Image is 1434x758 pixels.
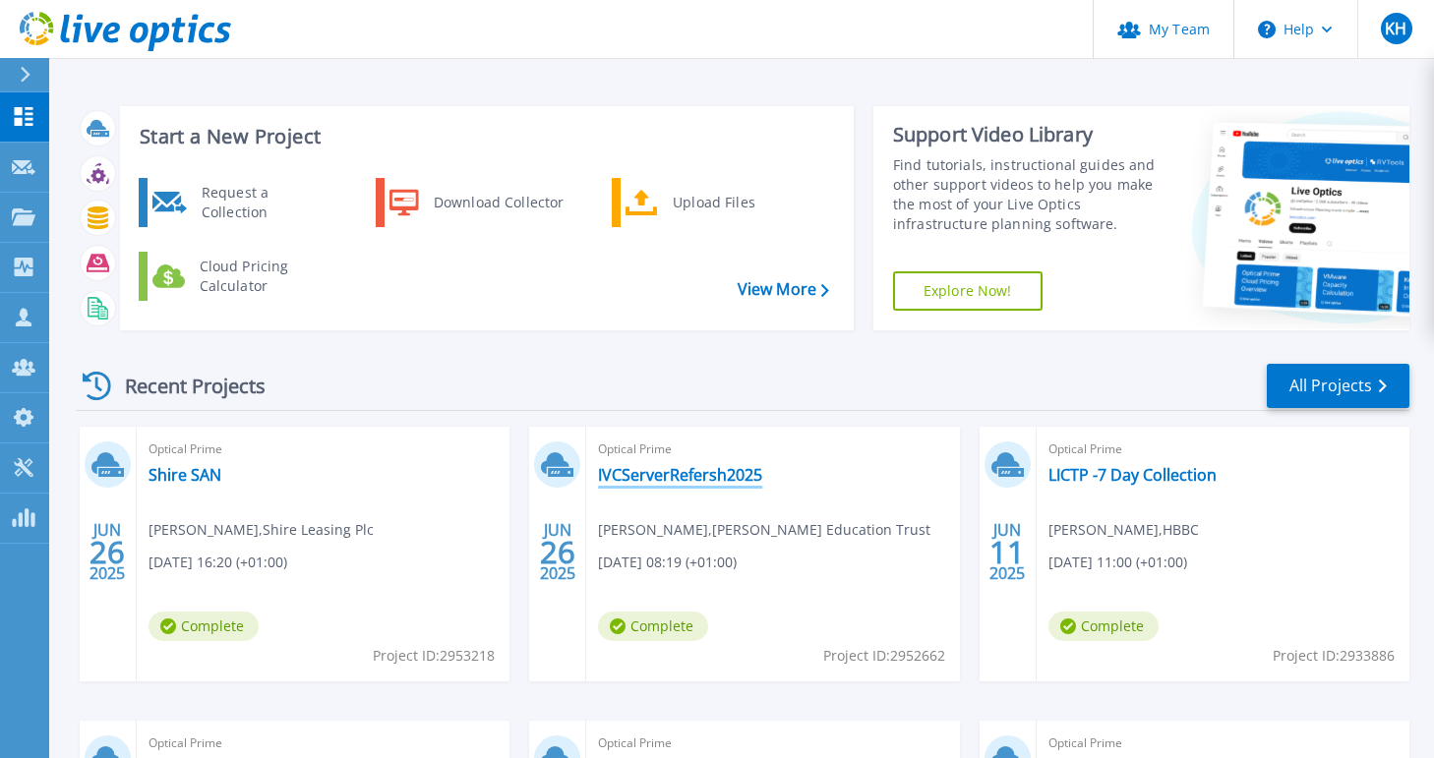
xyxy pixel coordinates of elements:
[149,465,221,485] a: Shire SAN
[139,252,340,301] a: Cloud Pricing Calculator
[1048,732,1398,754] span: Optical Prime
[598,519,930,541] span: [PERSON_NAME] , [PERSON_NAME] Education Trust
[190,257,335,296] div: Cloud Pricing Calculator
[376,178,577,227] a: Download Collector
[192,183,335,222] div: Request a Collection
[1048,519,1199,541] span: [PERSON_NAME] , HBBC
[738,280,829,299] a: View More
[989,544,1025,560] span: 11
[90,544,125,560] span: 26
[663,183,808,222] div: Upload Files
[149,519,374,541] span: [PERSON_NAME] , Shire Leasing Plc
[89,516,126,588] div: JUN 2025
[598,732,947,754] span: Optical Prime
[1048,552,1187,573] span: [DATE] 11:00 (+01:00)
[139,178,340,227] a: Request a Collection
[539,516,576,588] div: JUN 2025
[598,465,762,485] a: IVCServerRefersh2025
[1048,612,1159,641] span: Complete
[373,645,495,667] span: Project ID: 2953218
[424,183,572,222] div: Download Collector
[823,645,945,667] span: Project ID: 2952662
[893,271,1043,311] a: Explore Now!
[140,126,828,147] h3: Start a New Project
[1267,364,1409,408] a: All Projects
[612,178,813,227] a: Upload Files
[149,732,498,754] span: Optical Prime
[149,612,259,641] span: Complete
[149,552,287,573] span: [DATE] 16:20 (+01:00)
[1273,645,1395,667] span: Project ID: 2933886
[1048,438,1398,460] span: Optical Prime
[893,155,1162,234] div: Find tutorials, instructional guides and other support videos to help you make the most of your L...
[540,544,575,560] span: 26
[1385,21,1406,36] span: KH
[598,552,737,573] span: [DATE] 08:19 (+01:00)
[76,362,292,410] div: Recent Projects
[988,516,1026,588] div: JUN 2025
[1048,465,1217,485] a: LICTP -7 Day Collection
[598,612,708,641] span: Complete
[598,438,947,460] span: Optical Prime
[149,438,498,460] span: Optical Prime
[893,122,1162,147] div: Support Video Library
